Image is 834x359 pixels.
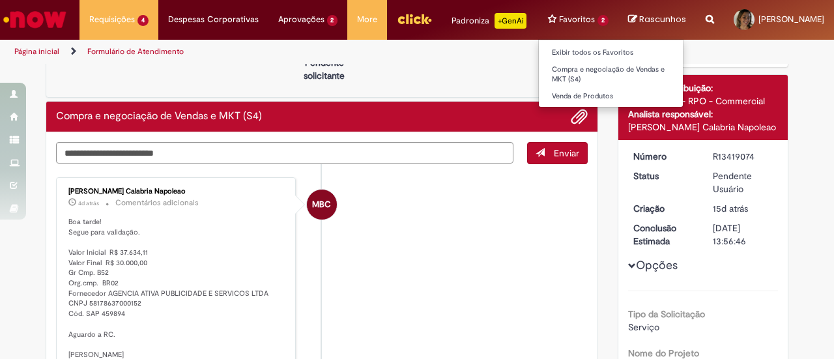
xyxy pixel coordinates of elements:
[56,111,262,122] h2: Compra e negociação de Vendas e MKT (S4) Histórico de tíquete
[628,121,779,134] div: [PERSON_NAME] Calabria Napoleao
[628,308,705,320] b: Tipo da Solicitação
[713,203,748,214] span: 15d atrás
[397,9,432,29] img: click_logo_yellow_360x200.png
[14,46,59,57] a: Página inicial
[527,142,588,164] button: Enviar
[628,81,779,94] div: Grupo de Atribuição:
[539,89,683,104] a: Venda de Produtos
[628,94,779,108] div: Suprimentos - RPO - Commercial
[554,147,579,159] span: Enviar
[78,199,99,207] time: 25/08/2025 13:41:18
[628,108,779,121] div: Analista responsável:
[639,13,686,25] span: Rascunhos
[452,13,526,29] div: Padroniza
[538,39,683,108] ul: Favoritos
[624,150,704,163] dt: Número
[624,169,704,182] dt: Status
[713,202,773,215] div: 14/08/2025 17:56:43
[713,222,773,248] div: [DATE] 13:56:46
[327,15,338,26] span: 2
[713,169,773,195] div: Pendente Usuário
[713,150,773,163] div: R13419074
[56,142,513,164] textarea: Digite sua mensagem aqui...
[357,13,377,26] span: More
[10,40,546,64] ul: Trilhas de página
[628,14,686,26] a: Rascunhos
[115,197,199,208] small: Comentários adicionais
[597,15,609,26] span: 2
[758,14,824,25] span: [PERSON_NAME]
[307,190,337,220] div: Mariana Bracher Calabria Napoleao
[168,13,259,26] span: Despesas Corporativas
[713,203,748,214] time: 14/08/2025 17:56:43
[539,46,683,60] a: Exibir todos os Favoritos
[278,13,324,26] span: Aprovações
[559,13,595,26] span: Favoritos
[539,63,683,87] a: Compra e negociação de Vendas e MKT (S4)
[624,202,704,215] dt: Criação
[571,108,588,125] button: Adicionar anexos
[1,7,68,33] img: ServiceNow
[87,46,184,57] a: Formulário de Atendimento
[68,188,285,195] div: [PERSON_NAME] Calabria Napoleao
[137,15,149,26] span: 4
[293,56,356,82] p: Pendente solicitante
[78,199,99,207] span: 4d atrás
[624,222,704,248] dt: Conclusão Estimada
[628,347,699,359] b: Nome do Projeto
[312,189,331,220] span: MBC
[89,13,135,26] span: Requisições
[495,13,526,29] p: +GenAi
[628,321,659,333] span: Serviço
